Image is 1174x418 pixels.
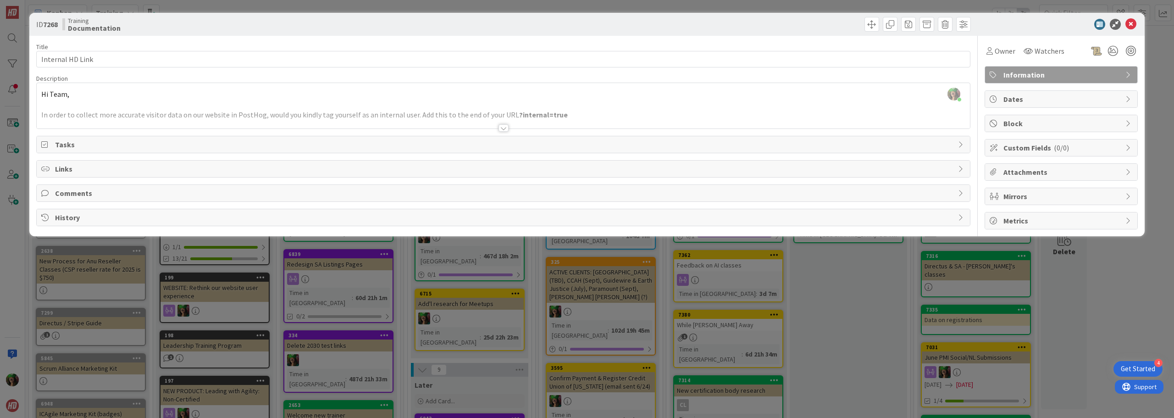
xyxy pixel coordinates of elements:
[55,212,953,223] span: History
[55,139,953,150] span: Tasks
[55,163,953,174] span: Links
[947,88,960,100] img: zMbp8UmSkcuFrGHA6WMwLokxENeDinhm.jpg
[1035,45,1064,56] span: Watchers
[36,74,68,83] span: Description
[36,51,970,67] input: type card name here...
[1003,191,1121,202] span: Mirrors
[36,43,48,51] label: Title
[1154,359,1163,367] div: 4
[1003,69,1121,80] span: Information
[68,24,121,32] b: Documentation
[68,17,121,24] span: Training
[1003,215,1121,226] span: Metrics
[1121,364,1155,373] div: Get Started
[1003,167,1121,178] span: Attachments
[1003,94,1121,105] span: Dates
[43,20,58,29] b: 7268
[41,89,69,99] span: Hi Team,
[1003,142,1121,153] span: Custom Fields
[995,45,1015,56] span: Owner
[36,19,58,30] span: ID
[1054,143,1069,152] span: ( 0/0 )
[1003,118,1121,129] span: Block
[19,1,42,12] span: Support
[55,188,953,199] span: Comments
[1113,361,1163,377] div: Open Get Started checklist, remaining modules: 4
